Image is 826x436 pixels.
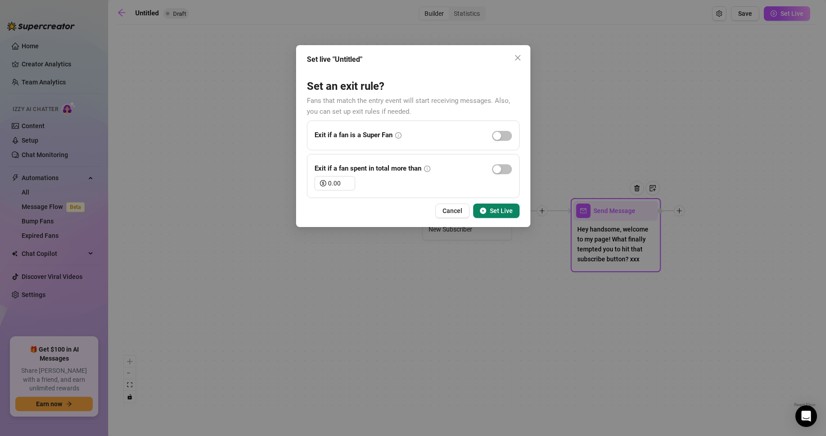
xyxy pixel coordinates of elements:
[795,405,817,427] div: Open Intercom Messenger
[307,97,510,116] span: Fans that match the entry event will start receiving messages. Also, you can set up exit rules if...
[480,208,486,214] span: play-circle
[511,51,525,65] button: Close
[424,166,430,172] span: info-circle
[395,132,402,139] span: info-circle
[315,164,421,172] strong: Exit if a fan spent in total more than
[315,131,392,139] strong: Exit if a fan is a Super Fan
[307,54,520,65] div: Set live "Untitled"
[435,204,470,218] button: Cancel
[490,207,513,214] span: Set Live
[514,54,521,61] span: close
[443,207,462,214] span: Cancel
[307,79,520,94] h3: Set an exit rule?
[473,204,520,218] button: Set Live
[511,54,525,61] span: Close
